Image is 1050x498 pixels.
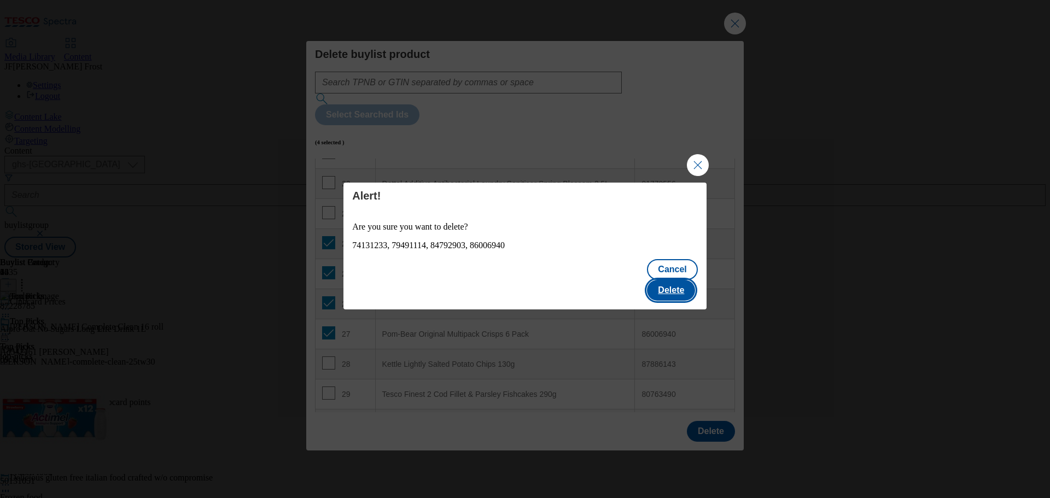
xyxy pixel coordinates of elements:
button: Close Modal [687,154,709,176]
h4: Alert! [352,189,698,202]
div: Modal [343,183,707,309]
button: Delete [647,280,695,301]
div: 74131233, 79491114, 84792903, 86006940 [352,241,698,250]
button: Cancel [647,259,697,280]
p: Are you sure you want to delete? [352,222,698,232]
